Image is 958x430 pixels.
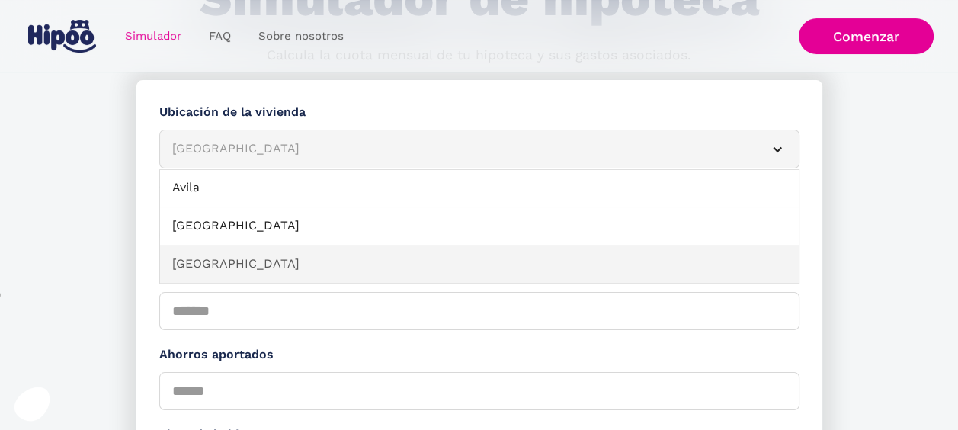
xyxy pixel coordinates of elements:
label: Ubicación de la vivienda [159,103,799,122]
a: Sobre nosotros [245,21,357,51]
a: FAQ [195,21,245,51]
a: [GEOGRAPHIC_DATA] [160,245,799,284]
label: Ahorros aportados [159,345,799,364]
div: [GEOGRAPHIC_DATA] [172,140,750,159]
article: [GEOGRAPHIC_DATA] [159,130,799,168]
a: home [24,14,99,59]
nav: [GEOGRAPHIC_DATA] [159,169,799,284]
a: Avila [160,169,799,207]
a: Simulador [111,21,195,51]
a: Comenzar [799,18,934,54]
a: [GEOGRAPHIC_DATA] [160,207,799,245]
